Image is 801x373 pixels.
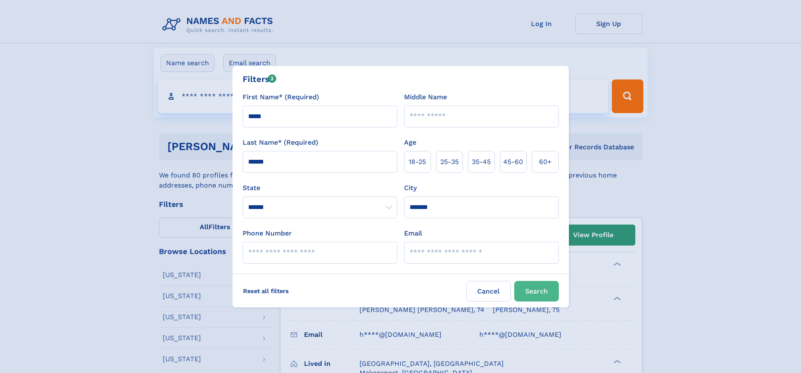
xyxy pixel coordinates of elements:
[409,157,426,167] span: 18‑25
[243,183,397,193] label: State
[243,73,277,85] div: Filters
[404,183,417,193] label: City
[539,157,552,167] span: 60+
[243,92,319,102] label: First Name* (Required)
[472,157,491,167] span: 35‑45
[238,281,294,301] label: Reset all filters
[514,281,559,302] button: Search
[243,138,318,148] label: Last Name* (Required)
[404,138,416,148] label: Age
[440,157,459,167] span: 25‑35
[503,157,523,167] span: 45‑60
[243,228,292,238] label: Phone Number
[466,281,511,302] label: Cancel
[404,228,422,238] label: Email
[404,92,447,102] label: Middle Name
